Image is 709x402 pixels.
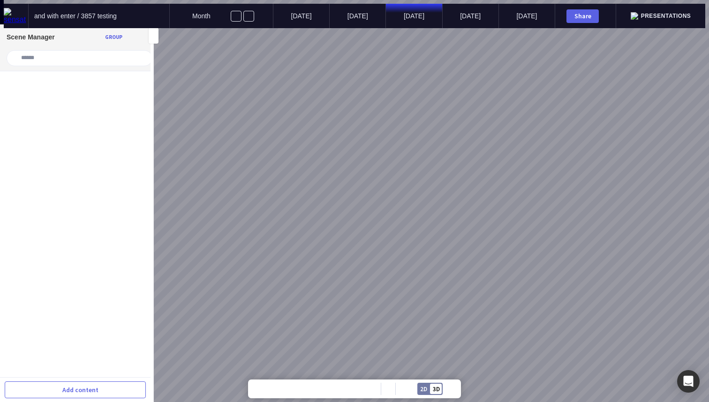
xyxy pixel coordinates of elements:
mapp-timeline-period: [DATE] [385,4,442,28]
span: and with enter / 3857 testing [34,12,117,20]
mapp-timeline-period: [DATE] [329,4,385,28]
button: Share [566,9,599,23]
span: Presentations [641,13,691,19]
img: presentation.svg [631,12,638,20]
div: Share [571,13,595,19]
mapp-timeline-period: [DATE] [273,4,329,28]
mapp-timeline-period: [DATE] [442,4,498,28]
div: Open Intercom Messenger [677,370,700,393]
span: Month [192,12,211,20]
img: sensat [4,8,28,24]
mapp-timeline-period: [DATE] [498,4,555,28]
